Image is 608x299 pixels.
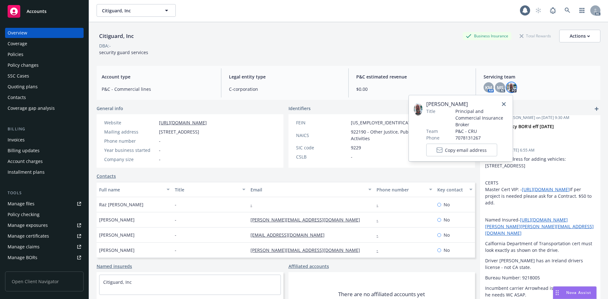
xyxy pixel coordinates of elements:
a: Manage claims [5,242,84,252]
div: Account charges [8,156,43,166]
a: - [250,202,257,208]
span: C-corporation [229,86,341,92]
button: Nova Assist [553,286,597,299]
a: Summary of insurance [5,263,84,273]
div: Citiguard, Inc [97,32,136,40]
a: Overview [5,28,84,38]
span: Servicing team [484,73,595,80]
button: Key contact [435,182,475,197]
div: Policy checking [8,209,40,220]
span: [PERSON_NAME] [99,216,135,223]
div: Business Insurance [463,32,511,40]
div: Manage exposures [8,220,48,230]
a: Manage exposures [5,220,84,230]
img: employee photo [414,103,422,115]
span: No [444,201,450,208]
a: Manage BORs [5,252,84,263]
p: Driver [PERSON_NAME] has an Ireland drivers license - not CA state. [485,257,595,271]
div: Email [250,186,364,193]
div: FEIN [296,119,348,126]
div: Website [104,119,156,126]
button: Title [172,182,248,197]
a: Affiliated accounts [288,263,329,270]
span: - [175,216,176,223]
span: P&C - CRU [455,128,508,134]
span: Principal and Commercial Insurance Broker [455,108,508,128]
a: Named insureds [97,263,132,270]
span: 7078131267 [455,134,508,141]
div: Total Rewards [516,32,554,40]
a: Manage certificates [5,231,84,241]
a: - [377,217,383,223]
span: 922190 - Other Justice, Public Order, and Safety Activities [351,128,468,142]
a: [URL][DOMAIN_NAME][PERSON_NAME][PERSON_NAME][EMAIL_ADDRESS][DOMAIN_NAME] [485,217,594,236]
a: Account charges [5,156,84,166]
a: add [593,105,600,113]
a: [EMAIL_ADDRESS][DOMAIN_NAME] [250,232,330,238]
span: Nova Assist [566,290,591,295]
span: - [159,147,161,153]
div: Mailing address [104,128,156,135]
span: [US_EMPLOYER_IDENTIFICATION_NUMBER] [351,119,441,126]
div: Phone number [104,138,156,144]
a: [URL][DOMAIN_NAME] [159,120,207,126]
span: No [444,216,450,223]
span: Open Client Navigator [5,271,84,291]
div: Manage claims [8,242,40,252]
div: Year business started [104,147,156,153]
span: [STREET_ADDRESS] [159,128,199,135]
span: - [175,247,176,253]
span: [PERSON_NAME] [426,100,508,108]
span: security guard services [99,49,148,55]
div: Policies [8,49,23,59]
span: KM [485,84,492,91]
div: Coverage [8,39,27,49]
span: 9229 [351,144,361,151]
span: P&C - Commercial lines [102,86,213,92]
a: [PERSON_NAME][EMAIL_ADDRESS][DOMAIN_NAME] [250,247,365,253]
span: Raz [PERSON_NAME] [99,201,143,208]
span: - [351,153,352,160]
a: SSC Cases [5,71,84,81]
a: Policy checking [5,209,84,220]
div: Tools [5,190,84,196]
span: Title [426,108,435,115]
div: CSLB [296,153,348,160]
span: There are no affiliated accounts yet [338,290,425,298]
div: Drag to move [553,287,561,299]
button: Email [248,182,374,197]
span: No [444,232,450,238]
span: - [485,140,579,146]
a: [PERSON_NAME][EMAIL_ADDRESS][DOMAIN_NAME] [250,217,365,223]
div: Manage BORs [8,252,37,263]
span: Phone [426,134,440,141]
img: photo [506,82,516,92]
a: Switch app [576,4,588,17]
strong: Package Policy BOR'd eff [DATE] [485,123,554,129]
p: Bureau Number: 9218005 [485,274,595,281]
span: Copy email address [445,147,487,153]
div: Installment plans [8,167,45,177]
span: Identifiers [288,105,311,112]
div: Summary of insurance [8,263,56,273]
a: - [377,232,383,238]
span: Legal entity type [229,73,341,80]
span: Citiguard, Inc [102,7,157,14]
p: Named Insured- [485,216,595,236]
a: Billing updates [5,146,84,156]
a: Invoices [5,135,84,145]
span: MS [497,84,503,91]
span: $0.00 [356,86,468,92]
a: Policy changes [5,60,84,70]
a: Manage files [5,199,84,209]
span: Team [426,128,438,134]
button: Full name [97,182,172,197]
div: Actions [570,30,590,42]
a: close [500,100,508,108]
div: SIC code [296,144,348,151]
a: Accounts [5,3,84,20]
a: - [377,202,383,208]
div: Policy changes [8,60,39,70]
span: Updated on [DATE] 6:55 AM [485,147,595,153]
